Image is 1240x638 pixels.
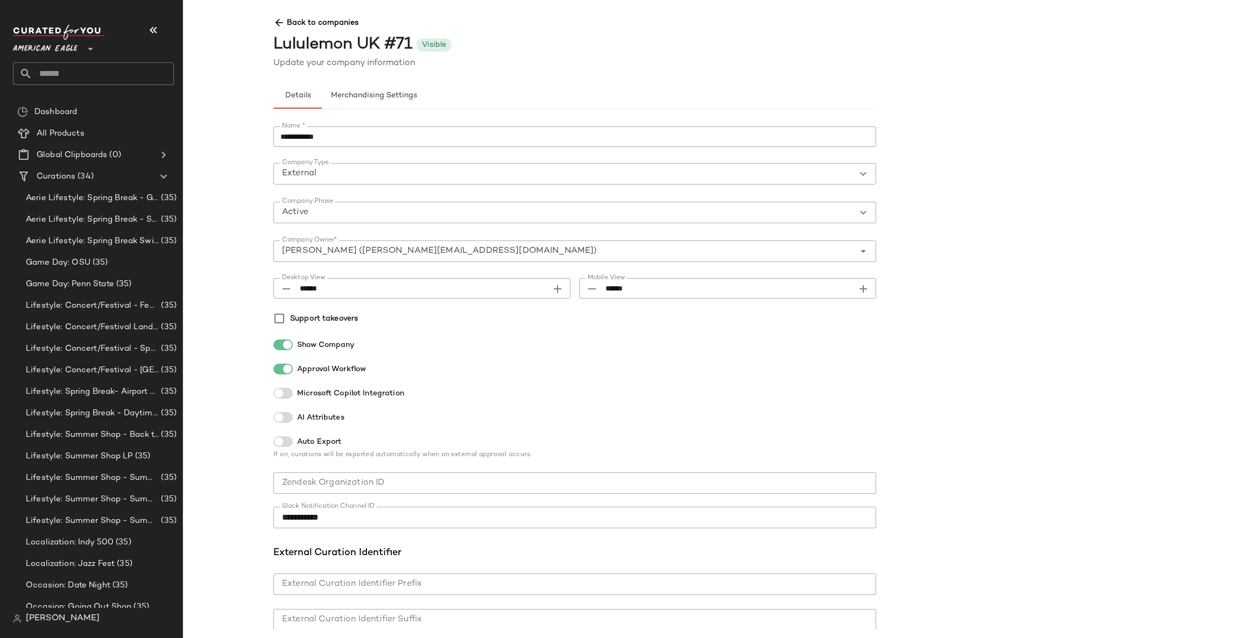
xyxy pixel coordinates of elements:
[159,300,177,312] span: (35)
[159,493,177,506] span: (35)
[857,282,870,295] i: Mobile View appended action
[159,407,177,420] span: (35)
[26,407,159,420] span: Lifestyle: Spring Break - Daytime Casual
[90,257,108,269] span: (35)
[13,37,77,56] span: American Eagle
[26,321,159,334] span: Lifestyle: Concert/Festival Landing Page
[297,436,341,448] span: Auto Export
[297,388,404,399] span: Microsoft Copilot Integration
[34,106,77,118] span: Dashboard
[26,579,110,592] span: Occasion: Date Night
[282,206,308,219] span: Active
[26,386,159,398] span: Lifestyle: Spring Break- Airport Style
[586,282,598,295] i: Mobile View prepended action
[75,171,94,183] span: (34)
[13,25,104,40] img: cfy_white_logo.C9jOOHJF.svg
[159,321,177,334] span: (35)
[159,343,177,355] span: (35)
[110,579,128,592] span: (35)
[13,614,22,623] img: svg%3e
[297,412,344,423] span: AI Attributes
[273,545,876,561] span: External Curation Identifier
[26,429,159,441] span: Lifestyle: Summer Shop - Back to School Essentials
[131,601,149,613] span: (35)
[297,339,355,351] span: Show Company
[159,429,177,441] span: (35)
[26,257,90,269] span: Game Day: OSU
[26,612,100,625] span: [PERSON_NAME]
[26,343,159,355] span: Lifestyle: Concert/Festival - Sporty
[159,364,177,377] span: (35)
[114,536,131,549] span: (35)
[37,127,84,140] span: All Products
[159,214,177,226] span: (35)
[284,91,311,100] span: Details
[282,167,316,180] span: External
[26,278,114,290] span: Game Day: Penn State
[26,235,159,247] span: Aerie Lifestyle: Spring Break Swimsuits Landing Page
[26,472,159,484] span: Lifestyle: Summer Shop - Summer Abroad
[107,149,121,161] span: (0)
[159,472,177,484] span: (35)
[297,364,366,375] span: Approval Workflow
[17,107,28,117] img: svg%3e
[115,558,132,570] span: (35)
[273,452,876,458] div: If on, curations will be exported automatically when an external approval occurs.
[290,310,358,327] label: Support takeovers
[133,450,151,463] span: (35)
[159,192,177,204] span: (35)
[26,601,131,613] span: Occasion: Going Out Shop
[159,235,177,247] span: (35)
[26,515,159,527] span: Lifestyle: Summer Shop - Summer Study Sessions
[551,282,564,295] i: Desktop View appended action
[26,214,159,226] span: Aerie Lifestyle: Spring Break - Sporty
[37,149,107,161] span: Global Clipboards
[422,39,446,51] div: Visible
[330,91,417,100] span: Merchandising Settings
[26,450,133,463] span: Lifestyle: Summer Shop LP
[114,278,132,290] span: (35)
[26,493,159,506] span: Lifestyle: Summer Shop - Summer Internship
[37,171,75,183] span: Curations
[159,515,177,527] span: (35)
[26,192,159,204] span: Aerie Lifestyle: Spring Break - Girly/Femme
[26,300,159,312] span: Lifestyle: Concert/Festival - Femme
[273,33,412,57] div: Lululemon UK #71
[26,558,115,570] span: Localization: Jazz Fest
[26,364,159,377] span: Lifestyle: Concert/Festival - [GEOGRAPHIC_DATA]
[280,282,293,295] i: Desktop View prepended action
[26,536,114,549] span: Localization: Indy 500
[159,386,177,398] span: (35)
[857,245,870,258] i: Open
